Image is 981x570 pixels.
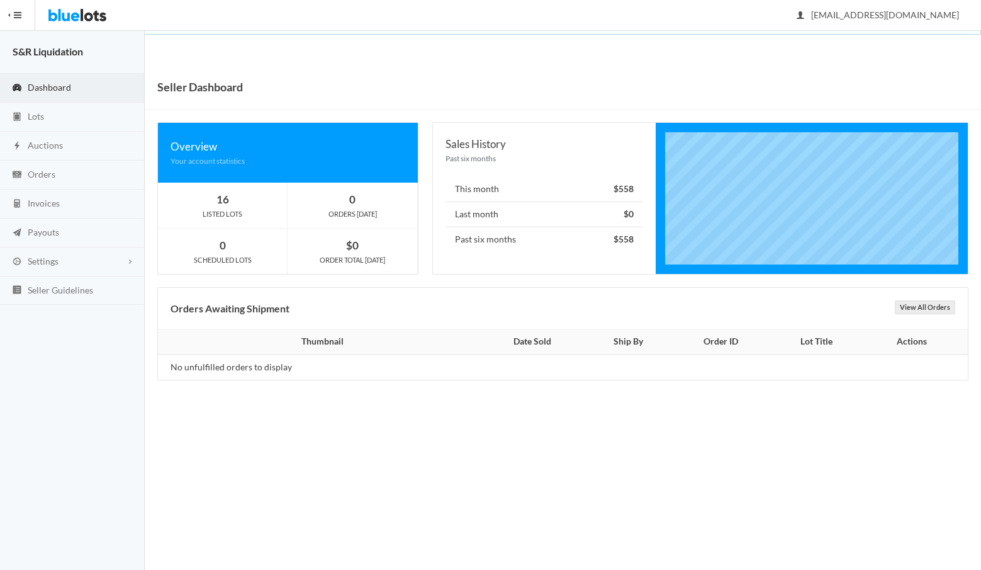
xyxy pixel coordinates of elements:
[28,169,55,180] span: Orders
[446,135,643,152] div: Sales History
[624,208,634,219] strong: $0
[288,254,417,266] div: ORDER TOTAL [DATE]
[585,329,672,355] th: Ship By
[288,208,417,220] div: ORDERS [DATE]
[480,329,585,355] th: Date Sold
[28,82,71,93] span: Dashboard
[446,152,643,164] div: Past six months
[11,83,23,94] ion-icon: speedometer
[770,329,863,355] th: Lot Title
[11,198,23,210] ion-icon: calculator
[158,329,480,355] th: Thumbnail
[171,138,405,155] div: Overview
[895,300,955,314] a: View All Orders
[157,77,243,96] h1: Seller Dashboard
[11,140,23,152] ion-icon: flash
[28,285,93,295] span: Seller Guidelines
[158,355,480,380] td: No unfulfilled orders to display
[349,193,356,206] strong: 0
[863,329,968,355] th: Actions
[28,256,59,266] span: Settings
[171,155,405,167] div: Your account statistics
[171,302,289,314] b: Orders Awaiting Shipment
[28,140,63,151] span: Auctions
[672,329,770,355] th: Order ID
[346,239,359,252] strong: $0
[446,177,643,202] li: This month
[446,202,643,227] li: Last month
[28,198,60,208] span: Invoices
[794,10,807,22] ion-icon: person
[614,234,634,244] strong: $558
[28,111,44,122] span: Lots
[216,193,229,206] strong: 16
[220,239,226,252] strong: 0
[11,256,23,268] ion-icon: cog
[11,285,23,297] ion-icon: list box
[11,169,23,181] ion-icon: cash
[11,111,23,123] ion-icon: clipboard
[158,254,287,266] div: SCHEDULED LOTS
[28,227,59,237] span: Payouts
[797,9,959,20] span: [EMAIL_ADDRESS][DOMAIN_NAME]
[446,227,643,252] li: Past six months
[614,183,634,194] strong: $558
[158,208,287,220] div: LISTED LOTS
[13,45,83,57] strong: S&R Liquidation
[11,227,23,239] ion-icon: paper plane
